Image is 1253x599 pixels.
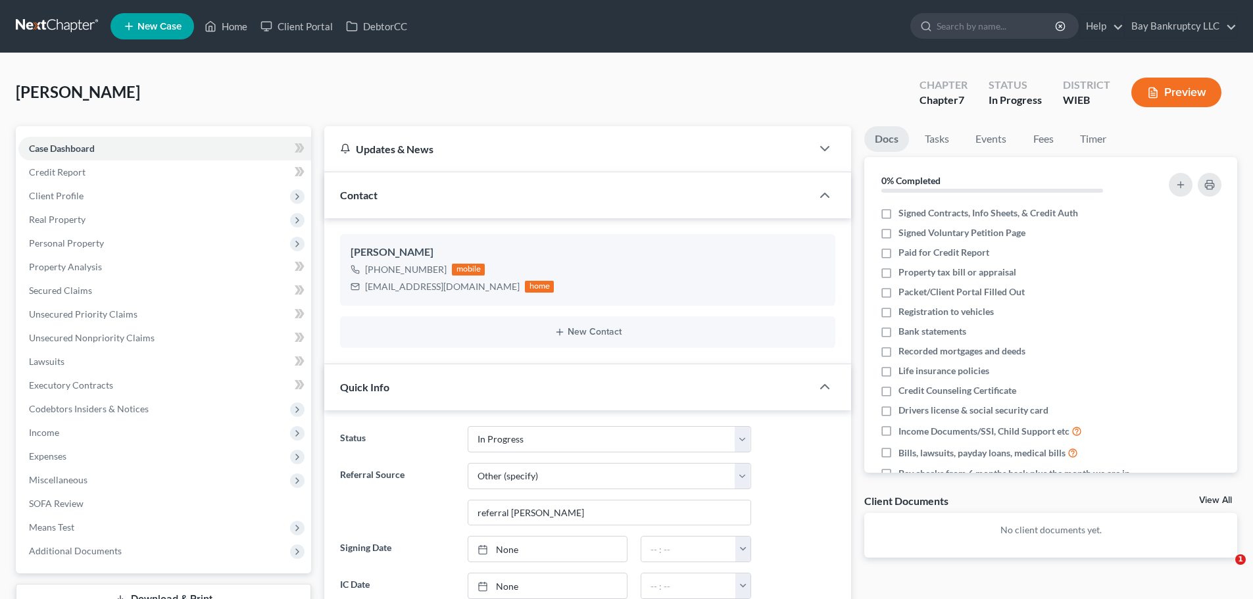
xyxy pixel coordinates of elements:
button: New Contact [351,327,825,337]
span: Case Dashboard [29,143,95,154]
span: Property Analysis [29,261,102,272]
div: District [1063,78,1110,93]
input: -- : -- [641,537,736,562]
div: Status [989,78,1042,93]
a: Credit Report [18,160,311,184]
span: Packet/Client Portal Filled Out [898,285,1025,299]
label: Referral Source [333,463,460,526]
a: Executory Contracts [18,373,311,397]
span: Miscellaneous [29,474,87,485]
div: In Progress [989,93,1042,108]
div: home [525,281,554,293]
div: mobile [452,264,485,276]
span: Unsecured Nonpriority Claims [29,332,155,343]
a: Fees [1022,126,1064,152]
a: Client Portal [254,14,339,38]
a: None [468,537,627,562]
a: Unsecured Priority Claims [18,302,311,326]
span: [PERSON_NAME] [16,82,140,101]
span: Secured Claims [29,285,92,296]
span: Recorded mortgages and deeds [898,345,1025,358]
span: Quick Info [340,381,389,393]
p: No client documents yet. [875,523,1227,537]
a: Tasks [914,126,960,152]
a: Case Dashboard [18,137,311,160]
div: Chapter [920,78,968,93]
span: 7 [958,93,964,106]
span: SOFA Review [29,498,84,509]
iframe: Intercom live chat [1208,554,1240,586]
span: Means Test [29,521,74,533]
span: Codebtors Insiders & Notices [29,403,149,414]
a: Home [198,14,254,38]
div: Client Documents [864,494,948,508]
span: Personal Property [29,237,104,249]
div: [EMAIL_ADDRESS][DOMAIN_NAME] [365,280,520,293]
span: Property tax bill or appraisal [898,266,1016,279]
span: Income [29,427,59,438]
a: Bay Bankruptcy LLC [1125,14,1237,38]
span: Lawsuits [29,356,64,367]
a: SOFA Review [18,492,311,515]
span: Credit Report [29,166,86,178]
div: WIEB [1063,93,1110,108]
a: Help [1079,14,1123,38]
a: Property Analysis [18,255,311,279]
span: Client Profile [29,190,84,201]
span: Unsecured Priority Claims [29,308,137,320]
span: Expenses [29,450,66,462]
label: IC Date [333,573,460,599]
a: View All [1199,496,1232,505]
input: Other Referral Source [468,500,750,525]
span: 1 [1235,554,1246,565]
span: New Case [137,22,182,32]
label: Signing Date [333,536,460,562]
a: DebtorCC [339,14,414,38]
span: Bills, lawsuits, payday loans, medical bills [898,446,1066,460]
span: Real Property [29,214,86,225]
a: Events [965,126,1017,152]
span: Credit Counseling Certificate [898,384,1016,397]
a: Docs [864,126,909,152]
span: Signed Voluntary Petition Page [898,226,1025,239]
a: Lawsuits [18,350,311,373]
a: None [468,573,627,598]
span: Paid for Credit Report [898,246,989,259]
span: Drivers license & social security card [898,404,1048,417]
span: Contact [340,189,378,201]
label: Status [333,426,460,452]
span: Life insurance policies [898,364,989,377]
a: Unsecured Nonpriority Claims [18,326,311,350]
a: Secured Claims [18,279,311,302]
div: Updates & News [340,142,796,156]
strong: 0% Completed [881,175,941,186]
span: Additional Documents [29,545,122,556]
span: Pay checks from 6 months back plus the month we are in [898,467,1130,480]
input: Search by name... [937,14,1057,38]
button: Preview [1131,78,1221,107]
div: [PERSON_NAME] [351,245,825,260]
input: -- : -- [641,573,736,598]
div: [PHONE_NUMBER] [365,263,447,276]
span: Registration to vehicles [898,305,994,318]
span: Executory Contracts [29,379,113,391]
a: Timer [1069,126,1117,152]
div: Chapter [920,93,968,108]
span: Income Documents/SSI, Child Support etc [898,425,1069,438]
span: Signed Contracts, Info Sheets, & Credit Auth [898,206,1078,220]
span: Bank statements [898,325,966,338]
